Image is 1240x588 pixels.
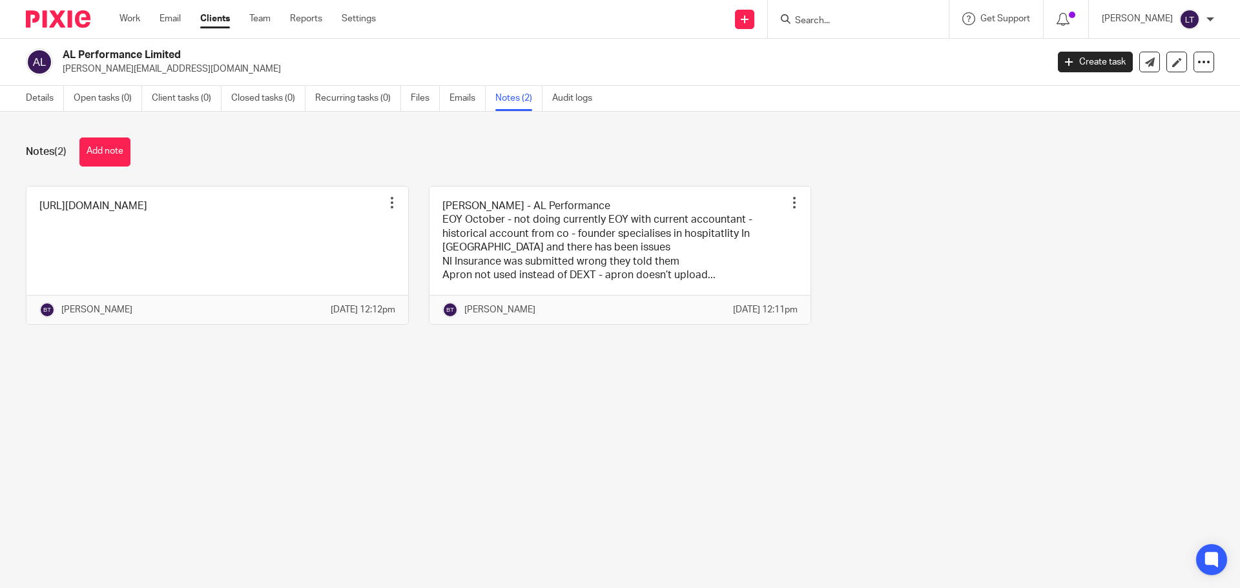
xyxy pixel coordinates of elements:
[26,86,64,111] a: Details
[231,86,305,111] a: Closed tasks (0)
[449,86,486,111] a: Emails
[794,15,910,27] input: Search
[26,10,90,28] img: Pixie
[63,48,843,62] h2: AL Performance Limited
[442,302,458,318] img: svg%3E
[26,145,67,159] h1: Notes
[74,86,142,111] a: Open tasks (0)
[411,86,440,111] a: Files
[79,137,130,167] button: Add note
[200,12,230,25] a: Clients
[119,12,140,25] a: Work
[26,48,53,76] img: svg%3E
[160,12,181,25] a: Email
[61,303,132,316] p: [PERSON_NAME]
[54,147,67,157] span: (2)
[152,86,222,111] a: Client tasks (0)
[39,302,55,318] img: svg%3E
[342,12,376,25] a: Settings
[495,86,542,111] a: Notes (2)
[1102,12,1173,25] p: [PERSON_NAME]
[1179,9,1200,30] img: svg%3E
[63,63,1038,76] p: [PERSON_NAME][EMAIL_ADDRESS][DOMAIN_NAME]
[315,86,401,111] a: Recurring tasks (0)
[980,14,1030,23] span: Get Support
[733,303,798,316] p: [DATE] 12:11pm
[249,12,271,25] a: Team
[290,12,322,25] a: Reports
[552,86,602,111] a: Audit logs
[331,303,395,316] p: [DATE] 12:12pm
[464,303,535,316] p: [PERSON_NAME]
[1058,52,1133,72] a: Create task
